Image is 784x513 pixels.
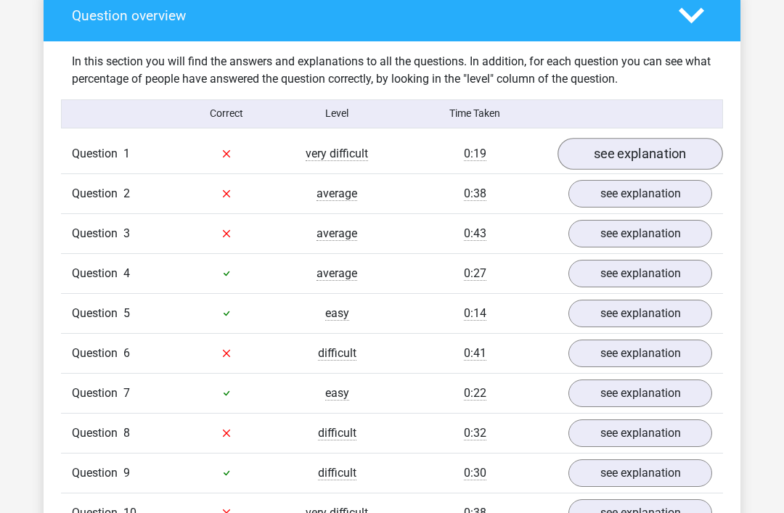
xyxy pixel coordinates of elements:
span: 0:14 [464,306,486,321]
span: difficult [318,346,356,361]
span: difficult [318,466,356,480]
span: average [317,226,357,241]
div: Correct [172,106,282,121]
a: see explanation [568,260,712,287]
span: 5 [123,306,130,320]
span: Question [72,345,123,362]
span: Question [72,305,123,322]
span: 2 [123,186,130,200]
a: see explanation [568,419,712,447]
span: 3 [123,226,130,240]
span: 0:41 [464,346,486,361]
span: 0:38 [464,186,486,201]
a: see explanation [558,138,723,170]
span: Question [72,185,123,202]
span: Question [72,225,123,242]
a: see explanation [568,459,712,487]
span: 0:22 [464,386,486,401]
a: see explanation [568,220,712,247]
span: Question [72,145,123,163]
span: difficult [318,426,356,440]
span: 0:30 [464,466,486,480]
a: see explanation [568,180,712,208]
span: average [317,266,357,281]
a: see explanation [568,379,712,407]
span: average [317,186,357,201]
span: easy [325,386,349,401]
span: 1 [123,147,130,160]
span: easy [325,306,349,321]
span: 0:32 [464,426,486,440]
a: see explanation [568,340,712,367]
span: 9 [123,466,130,480]
span: Question [72,424,123,442]
span: 6 [123,346,130,360]
span: 4 [123,266,130,280]
div: In this section you will find the answers and explanations to all the questions. In addition, for... [61,53,723,88]
div: Time Taken [392,106,558,121]
span: Question [72,464,123,482]
a: see explanation [568,300,712,327]
span: 7 [123,386,130,400]
span: Question [72,265,123,282]
span: very difficult [306,147,368,161]
span: 0:43 [464,226,486,241]
span: 8 [123,426,130,440]
span: Question [72,385,123,402]
span: 0:19 [464,147,486,161]
h4: Question overview [72,7,657,24]
span: 0:27 [464,266,486,281]
div: Level [282,106,392,121]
